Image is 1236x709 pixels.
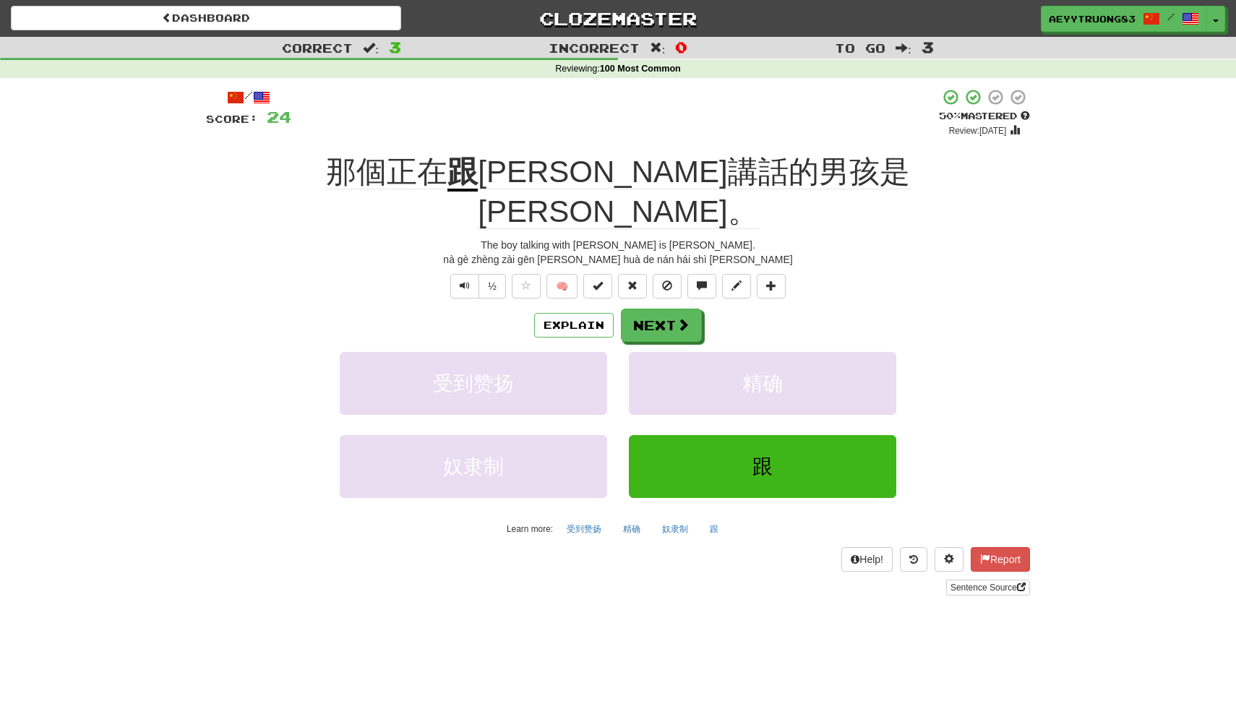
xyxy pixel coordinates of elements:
[621,309,702,342] button: Next
[687,274,716,298] button: Discuss sentence (alt+u)
[206,113,258,125] span: Score:
[922,38,934,56] span: 3
[757,274,786,298] button: Add to collection (alt+a)
[282,40,353,55] span: Correct
[900,547,927,572] button: Round history (alt+y)
[618,274,647,298] button: Reset to 0% Mastered (alt+r)
[615,518,648,540] button: 精确
[534,313,614,338] button: Explain
[841,547,893,572] button: Help!
[267,108,291,126] span: 24
[1041,6,1207,32] a: AEYYTRUONG83 /
[206,252,1030,267] div: nà gè zhèng zài gēn [PERSON_NAME] huà de nán hái shì [PERSON_NAME]
[326,155,447,189] span: 那個正在
[629,352,896,415] button: 精确
[340,435,607,498] button: 奴隶制
[752,455,773,478] span: 跟
[600,64,681,74] strong: 100 Most Common
[447,274,506,298] div: Text-to-speech controls
[559,518,609,540] button: 受到赞扬
[1167,12,1175,22] span: /
[206,88,291,106] div: /
[971,547,1030,572] button: Report
[722,274,751,298] button: Edit sentence (alt+d)
[835,40,885,55] span: To go
[450,274,479,298] button: Play sentence audio (ctl+space)
[949,126,1007,136] small: Review: [DATE]
[653,274,682,298] button: Ignore sentence (alt+i)
[443,455,504,478] span: 奴隶制
[389,38,401,56] span: 3
[650,42,666,54] span: :
[896,42,911,54] span: :
[363,42,379,54] span: :
[11,6,401,30] a: Dashboard
[939,110,961,121] span: 50 %
[654,518,696,540] button: 奴隶制
[512,274,541,298] button: Favorite sentence (alt+f)
[742,372,783,395] span: 精确
[507,524,553,534] small: Learn more:
[946,580,1030,596] a: Sentence Source
[939,110,1030,123] div: Mastered
[549,40,640,55] span: Incorrect
[546,274,578,298] button: 🧠
[478,274,506,298] button: ½
[1049,12,1136,25] span: AEYYTRUONG83
[675,38,687,56] span: 0
[447,155,478,192] u: 跟
[433,372,514,395] span: 受到赞扬
[206,238,1030,252] div: The boy talking with [PERSON_NAME] is [PERSON_NAME].
[340,352,607,415] button: 受到赞扬
[583,274,612,298] button: Set this sentence to 100% Mastered (alt+m)
[629,435,896,498] button: 跟
[423,6,813,31] a: Clozemaster
[478,155,909,229] span: [PERSON_NAME]講話的男孩是[PERSON_NAME]。
[702,518,726,540] button: 跟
